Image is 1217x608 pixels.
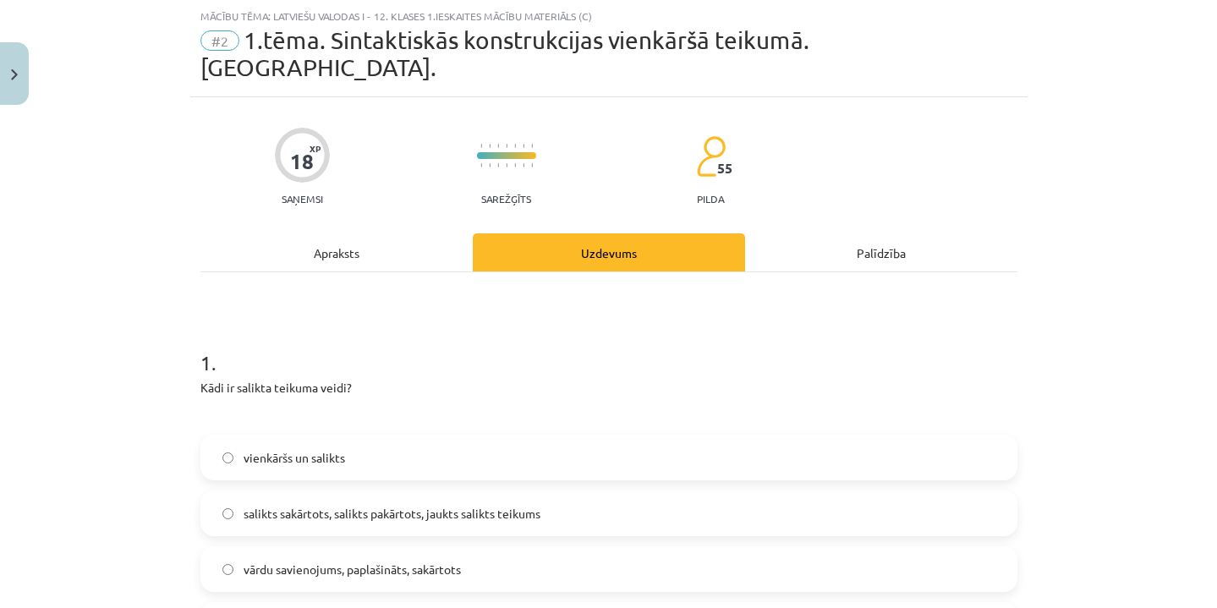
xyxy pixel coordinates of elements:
input: salikts sakārtots, salikts pakārtots, jaukts salikts teikums [222,508,233,519]
p: pilda [697,193,724,205]
div: Palīdzība [745,233,1017,271]
img: icon-short-line-57e1e144782c952c97e751825c79c345078a6d821885a25fce030b3d8c18986b.svg [506,144,507,148]
img: icon-short-line-57e1e144782c952c97e751825c79c345078a6d821885a25fce030b3d8c18986b.svg [531,163,533,167]
img: students-c634bb4e5e11cddfef0936a35e636f08e4e9abd3cc4e673bd6f9a4125e45ecb1.svg [696,135,726,178]
span: 1.tēma. Sintaktiskās konstrukcijas vienkāršā teikumā. [GEOGRAPHIC_DATA]. [200,26,809,81]
img: icon-short-line-57e1e144782c952c97e751825c79c345078a6d821885a25fce030b3d8c18986b.svg [480,144,482,148]
p: Sarežģīts [481,193,531,205]
div: 18 [290,150,314,173]
img: icon-short-line-57e1e144782c952c97e751825c79c345078a6d821885a25fce030b3d8c18986b.svg [497,163,499,167]
p: Kādi ir salikta teikuma veidi? [200,379,1017,397]
img: icon-short-line-57e1e144782c952c97e751825c79c345078a6d821885a25fce030b3d8c18986b.svg [489,144,491,148]
img: icon-short-line-57e1e144782c952c97e751825c79c345078a6d821885a25fce030b3d8c18986b.svg [489,163,491,167]
span: vienkāršs un salikts [244,449,345,467]
img: icon-short-line-57e1e144782c952c97e751825c79c345078a6d821885a25fce030b3d8c18986b.svg [480,163,482,167]
div: Uzdevums [473,233,745,271]
h1: 1 . [200,321,1017,374]
img: icon-short-line-57e1e144782c952c97e751825c79c345078a6d821885a25fce030b3d8c18986b.svg [497,144,499,148]
input: vārdu savienojums, paplašināts, sakārtots [222,564,233,575]
img: icon-short-line-57e1e144782c952c97e751825c79c345078a6d821885a25fce030b3d8c18986b.svg [531,144,533,148]
img: icon-short-line-57e1e144782c952c97e751825c79c345078a6d821885a25fce030b3d8c18986b.svg [506,163,507,167]
img: icon-short-line-57e1e144782c952c97e751825c79c345078a6d821885a25fce030b3d8c18986b.svg [523,163,524,167]
img: icon-short-line-57e1e144782c952c97e751825c79c345078a6d821885a25fce030b3d8c18986b.svg [523,144,524,148]
img: icon-short-line-57e1e144782c952c97e751825c79c345078a6d821885a25fce030b3d8c18986b.svg [514,163,516,167]
img: icon-short-line-57e1e144782c952c97e751825c79c345078a6d821885a25fce030b3d8c18986b.svg [514,144,516,148]
span: XP [310,144,321,153]
span: vārdu savienojums, paplašināts, sakārtots [244,561,461,578]
span: #2 [200,30,239,51]
input: vienkāršs un salikts [222,452,233,463]
div: Mācību tēma: Latviešu valodas i - 12. klases 1.ieskaites mācību materiāls (c) [200,10,1017,22]
div: Apraksts [200,233,473,271]
p: Saņemsi [275,193,330,205]
img: icon-close-lesson-0947bae3869378f0d4975bcd49f059093ad1ed9edebbc8119c70593378902aed.svg [11,69,18,80]
span: 55 [717,161,732,176]
span: salikts sakārtots, salikts pakārtots, jaukts salikts teikums [244,505,540,523]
